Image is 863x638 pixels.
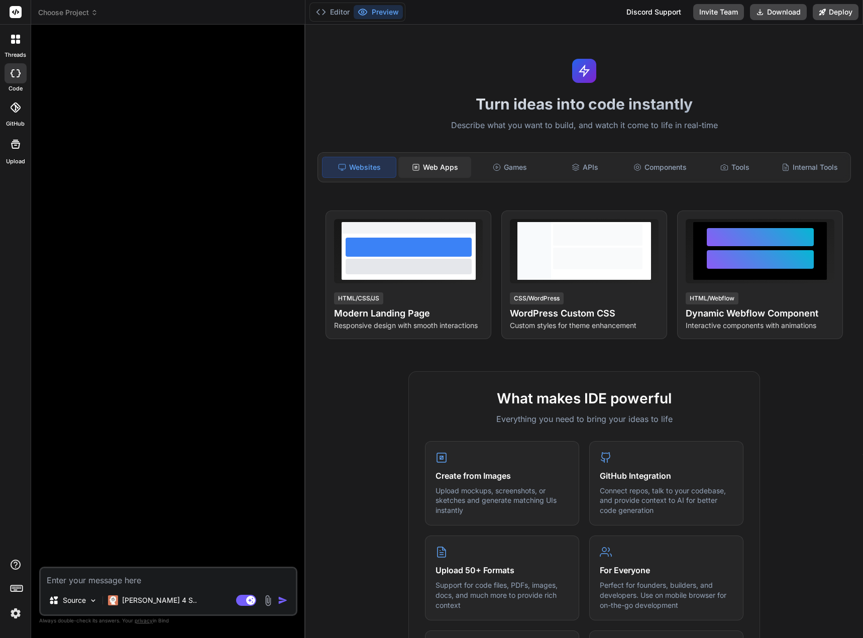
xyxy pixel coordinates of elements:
h4: For Everyone [600,564,733,576]
img: Pick Models [89,596,97,605]
div: HTML/Webflow [686,292,738,304]
button: Editor [312,5,354,19]
h4: WordPress Custom CSS [510,306,659,321]
div: Internal Tools [774,157,846,178]
p: Support for code files, PDFs, images, docs, and much more to provide rich context [436,580,569,610]
p: Custom styles for theme enhancement [510,321,659,331]
label: code [9,84,23,93]
button: Invite Team [693,4,744,20]
span: Choose Project [38,8,98,18]
span: privacy [135,617,153,623]
p: Interactive components with animations [686,321,834,331]
div: Games [473,157,546,178]
img: Claude 4 Sonnet [108,595,118,605]
p: Everything you need to bring your ideas to life [425,413,743,425]
div: Tools [698,157,771,178]
div: Discord Support [620,4,687,20]
h2: What makes IDE powerful [425,388,743,409]
img: icon [278,595,288,605]
div: HTML/CSS/JS [334,292,383,304]
label: threads [5,51,26,59]
p: Upload mockups, screenshots, or sketches and generate matching UIs instantly [436,486,569,515]
p: [PERSON_NAME] 4 S.. [122,595,197,605]
p: Source [63,595,86,605]
p: Describe what you want to build, and watch it come to life in real-time [311,119,857,132]
p: Responsive design with smooth interactions [334,321,483,331]
h4: Create from Images [436,470,569,482]
button: Preview [354,5,403,19]
button: Download [750,4,807,20]
div: Websites [322,157,396,178]
p: Always double-check its answers. Your in Bind [39,616,297,625]
h4: GitHub Integration [600,470,733,482]
label: Upload [6,157,25,166]
img: settings [7,605,24,622]
p: Perfect for founders, builders, and developers. Use on mobile browser for on-the-go development [600,580,733,610]
label: GitHub [6,120,25,128]
p: Connect repos, talk to your codebase, and provide context to AI for better code generation [600,486,733,515]
h4: Upload 50+ Formats [436,564,569,576]
div: Components [623,157,696,178]
h4: Modern Landing Page [334,306,483,321]
button: Deploy [813,4,858,20]
h1: Turn ideas into code instantly [311,95,857,113]
div: APIs [549,157,621,178]
div: Web Apps [398,157,471,178]
img: attachment [262,595,274,606]
div: CSS/WordPress [510,292,564,304]
h4: Dynamic Webflow Component [686,306,834,321]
